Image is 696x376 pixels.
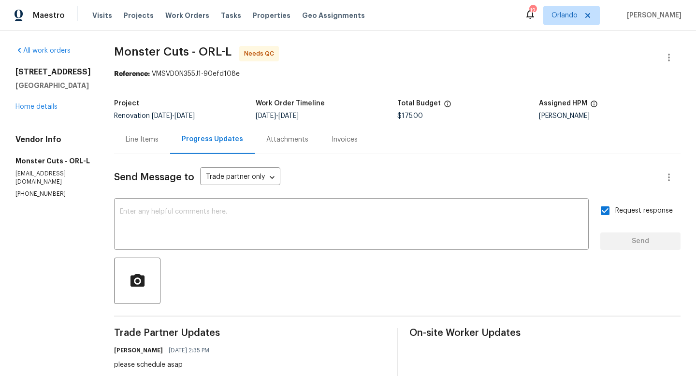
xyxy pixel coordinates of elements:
h5: Monster Cuts - ORL-L [15,156,91,166]
span: Request response [615,206,673,216]
span: $175.00 [397,113,423,119]
span: Maestro [33,11,65,20]
div: Invoices [332,135,358,145]
div: Trade partner only [200,170,280,186]
a: Home details [15,103,58,110]
span: [DATE] [278,113,299,119]
span: Visits [92,11,112,20]
span: The hpm assigned to this work order. [590,100,598,113]
span: [DATE] [174,113,195,119]
span: Send Message to [114,173,194,182]
span: Properties [253,11,290,20]
span: - [152,113,195,119]
h4: Vendor Info [15,135,91,145]
div: VMSVD0N355J1-90efd108e [114,69,681,79]
span: On-site Worker Updates [409,328,681,338]
span: Needs QC [244,49,278,58]
div: please schedule asap [114,360,215,370]
h5: Work Order Timeline [256,100,325,107]
b: Reference: [114,71,150,77]
p: [PHONE_NUMBER] [15,190,91,198]
span: Renovation [114,113,195,119]
h5: Project [114,100,139,107]
div: 12 [529,6,536,15]
span: [DATE] 2:35 PM [169,346,209,355]
span: [DATE] [256,113,276,119]
span: [DATE] [152,113,172,119]
h2: [STREET_ADDRESS] [15,67,91,77]
div: Line Items [126,135,159,145]
p: [EMAIL_ADDRESS][DOMAIN_NAME] [15,170,91,186]
span: Monster Cuts - ORL-L [114,46,232,58]
h5: Assigned HPM [539,100,587,107]
span: The total cost of line items that have been proposed by Opendoor. This sum includes line items th... [444,100,451,113]
div: Attachments [266,135,308,145]
h5: Total Budget [397,100,441,107]
h5: [GEOGRAPHIC_DATA] [15,81,91,90]
a: All work orders [15,47,71,54]
span: Orlando [551,11,578,20]
span: Geo Assignments [302,11,365,20]
span: Trade Partner Updates [114,328,385,338]
span: Tasks [221,12,241,19]
span: [PERSON_NAME] [623,11,681,20]
span: Work Orders [165,11,209,20]
span: - [256,113,299,119]
span: Projects [124,11,154,20]
h6: [PERSON_NAME] [114,346,163,355]
div: Progress Updates [182,134,243,144]
div: [PERSON_NAME] [539,113,681,119]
